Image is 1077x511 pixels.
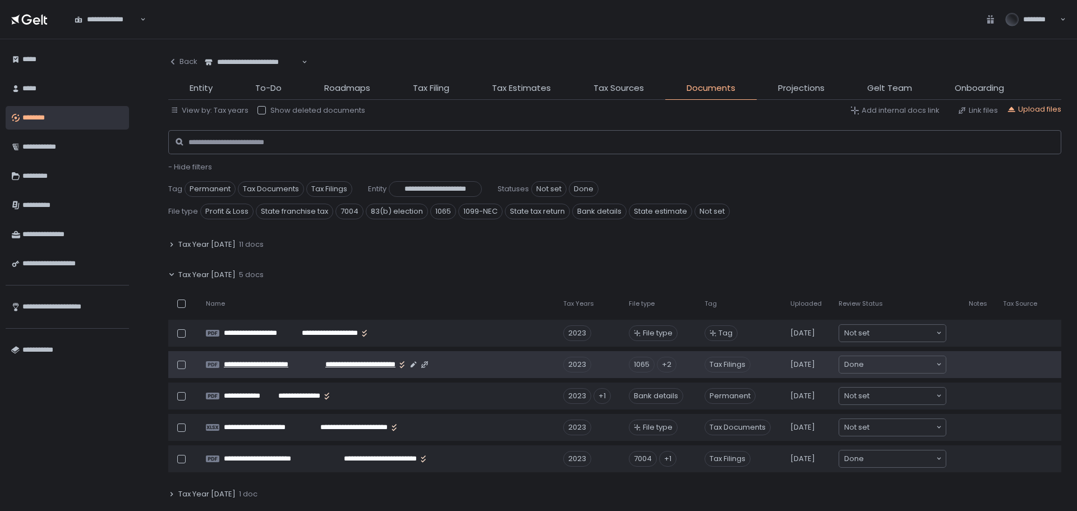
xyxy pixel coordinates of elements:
span: State estimate [629,204,692,219]
span: Tag [168,184,182,194]
span: Documents [687,82,735,95]
span: Tax Estimates [492,82,551,95]
span: - Hide filters [168,162,212,172]
button: Back [168,50,197,73]
span: Name [206,300,225,308]
div: 2023 [563,451,591,467]
span: Entity [368,184,386,194]
span: 7004 [335,204,363,219]
span: Not set [844,390,869,402]
div: 1065 [629,357,655,372]
span: Done [569,181,599,197]
div: +1 [659,451,676,467]
span: Uploaded [790,300,822,308]
div: +1 [593,388,611,404]
button: - Hide filters [168,162,212,172]
span: Tax Sources [593,82,644,95]
span: [DATE] [790,391,815,401]
span: Tag [705,300,717,308]
span: File type [643,422,673,432]
div: 7004 [629,451,657,467]
span: File type [168,206,198,217]
span: Roadmaps [324,82,370,95]
span: Projections [778,82,825,95]
button: Upload files [1007,104,1061,114]
input: Search for option [869,422,935,433]
div: Search for option [839,325,946,342]
div: Search for option [67,8,146,31]
span: Bank details [572,204,627,219]
span: 1065 [430,204,456,219]
div: Back [168,57,197,67]
span: 83(b) election [366,204,428,219]
span: Tax Filings [705,451,751,467]
span: 11 docs [239,240,264,250]
span: Done [844,453,864,464]
div: Search for option [839,388,946,404]
span: [DATE] [790,360,815,370]
button: Link files [958,105,998,116]
span: Tax Documents [705,420,771,435]
span: Tag [719,328,733,338]
input: Search for option [300,57,301,68]
span: Review Status [839,300,883,308]
span: Notes [969,300,987,308]
span: 5 docs [239,270,264,280]
div: 2023 [563,388,591,404]
div: 2023 [563,357,591,372]
input: Search for option [864,359,935,370]
span: Not set [531,181,567,197]
input: Search for option [869,328,935,339]
span: Tax Filing [413,82,449,95]
span: Profit & Loss [200,204,254,219]
span: Onboarding [955,82,1004,95]
span: Permanent [705,388,756,404]
span: Permanent [185,181,236,197]
div: Search for option [839,356,946,373]
span: To-Do [255,82,282,95]
div: 2023 [563,325,591,341]
input: Search for option [139,14,139,25]
span: State franchise tax [256,204,333,219]
div: Bank details [629,388,683,404]
div: Search for option [839,419,946,436]
span: [DATE] [790,422,815,432]
span: Tax Filings [705,357,751,372]
span: Statuses [498,184,529,194]
span: Not set [844,328,869,339]
span: Entity [190,82,213,95]
span: Done [844,359,864,370]
div: Search for option [197,50,307,74]
div: 2023 [563,420,591,435]
span: Tax Source [1003,300,1037,308]
span: Tax Years [563,300,594,308]
span: 1 doc [239,489,257,499]
input: Search for option [869,390,935,402]
span: State tax return [505,204,570,219]
span: [DATE] [790,328,815,338]
span: 1099-NEC [458,204,503,219]
span: Tax Documents [238,181,304,197]
div: Search for option [839,450,946,467]
input: Search for option [864,453,935,464]
span: [DATE] [790,454,815,464]
span: File type [629,300,655,308]
div: +2 [657,357,676,372]
span: Gelt Team [867,82,912,95]
span: Tax Year [DATE] [178,240,236,250]
span: Not set [844,422,869,433]
span: Not set [694,204,730,219]
span: Tax Year [DATE] [178,489,236,499]
span: Tax Year [DATE] [178,270,236,280]
button: Add internal docs link [850,105,940,116]
button: View by: Tax years [171,105,248,116]
span: File type [643,328,673,338]
span: Tax Filings [306,181,352,197]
